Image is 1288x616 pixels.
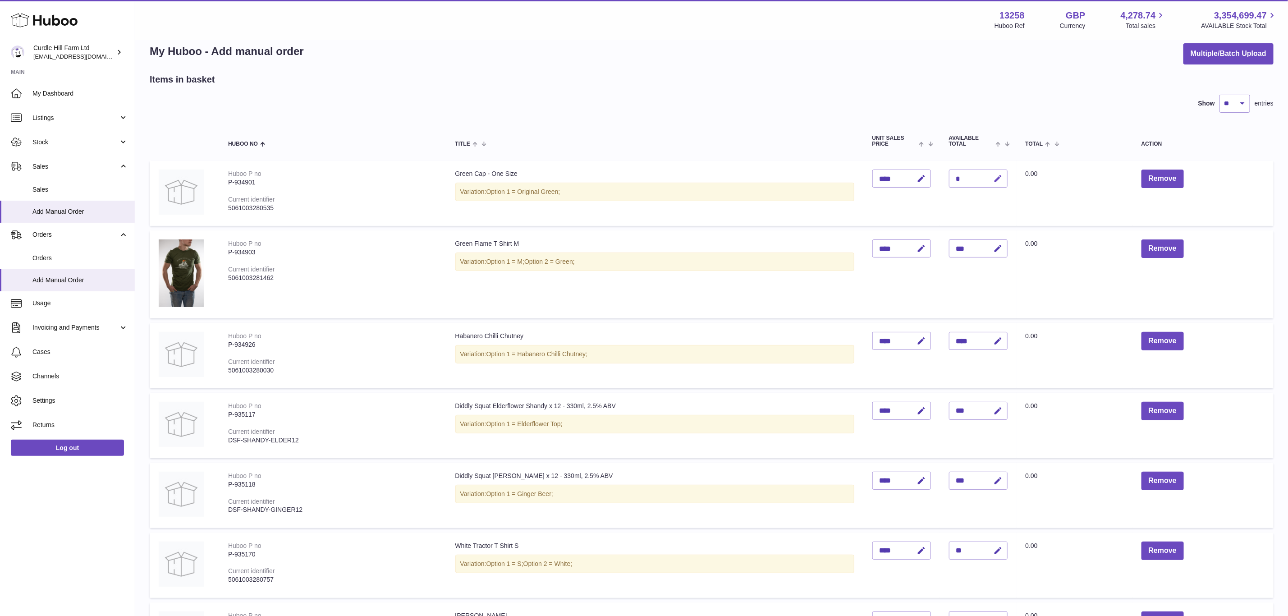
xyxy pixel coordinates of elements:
div: Huboo Ref [995,22,1025,30]
span: Cases [32,348,128,356]
div: Current identifier [228,266,275,273]
div: P-934926 [228,340,437,349]
div: Current identifier [228,428,275,435]
div: Current identifier [228,567,275,575]
span: Channels [32,372,128,381]
span: Option 1 = Elderflower Top; [486,420,563,428]
td: Habanero Chilli Chutney [446,323,863,388]
div: P-935170 [228,550,437,559]
span: Total sales [1126,22,1166,30]
span: 3,354,699.47 [1214,9,1267,22]
button: Remove [1141,402,1184,420]
span: AVAILABLE Total [949,135,994,147]
img: Green Cap - One Size [159,170,204,215]
span: 0.00 [1026,402,1038,409]
button: Remove [1141,542,1184,560]
div: DSF-SHANDY-GINGER12 [228,506,437,514]
div: 5061003280535 [228,204,437,212]
span: Option 1 = Original Green; [486,188,560,195]
h1: My Huboo - Add manual order [150,44,304,59]
span: Orders [32,230,119,239]
div: Current identifier [228,358,275,365]
strong: 13258 [999,9,1025,22]
img: Diddly Squat Ginger Shandy x 12 - 330ml, 2.5% ABV [159,472,204,517]
div: Huboo P no [228,332,261,340]
div: Variation: [455,253,854,271]
div: Variation: [455,555,854,573]
button: Remove [1141,170,1184,188]
span: Sales [32,185,128,194]
span: 0.00 [1026,542,1038,549]
span: 4,278.74 [1121,9,1156,22]
span: Unit Sales Price [872,135,917,147]
div: Current identifier [228,196,275,203]
img: Green Flame T Shirt M [159,239,204,307]
span: Add Manual Order [32,276,128,285]
a: 4,278.74 Total sales [1121,9,1166,30]
td: White Tractor T Shirt S [446,533,863,598]
span: entries [1255,99,1274,108]
div: Huboo P no [228,240,261,247]
span: Returns [32,421,128,429]
button: Remove [1141,472,1184,490]
span: Option 1 = M; [486,258,524,265]
span: Settings [32,396,128,405]
img: internalAdmin-13258@internal.huboo.com [11,46,24,59]
span: Listings [32,114,119,122]
span: Option 1 = S; [486,560,523,567]
span: Orders [32,254,128,262]
div: 5061003281462 [228,274,437,282]
div: Huboo P no [228,402,261,409]
span: Sales [32,162,119,171]
div: P-934903 [228,248,437,257]
div: 5061003280030 [228,366,437,375]
div: P-935117 [228,410,437,419]
div: P-935118 [228,480,437,489]
td: Diddly Squat Elderflower Shandy x 12 - 330ml, 2.5% ABV [446,393,863,458]
span: 0.00 [1026,240,1038,247]
span: Title [455,141,470,147]
span: Stock [32,138,119,147]
img: White Tractor T Shirt S [159,542,204,587]
div: Huboo P no [228,170,261,177]
div: Variation: [455,485,854,503]
span: Option 2 = White; [523,560,573,567]
h2: Items in basket [150,74,215,86]
span: AVAILABLE Stock Total [1201,22,1277,30]
span: 0.00 [1026,170,1038,177]
span: 0.00 [1026,472,1038,479]
span: [EMAIL_ADDRESS][DOMAIN_NAME] [33,53,133,60]
span: My Dashboard [32,89,128,98]
div: Variation: [455,183,854,201]
td: Green Flame T Shirt M [446,230,863,318]
span: Option 1 = Ginger Beer; [486,490,553,497]
a: 3,354,699.47 AVAILABLE Stock Total [1201,9,1277,30]
div: DSF-SHANDY-ELDER12 [228,436,437,445]
td: Green Cap - One Size [446,161,863,226]
button: Remove [1141,239,1184,258]
div: Variation: [455,415,854,433]
button: Remove [1141,332,1184,350]
div: 5061003280757 [228,575,437,584]
div: Action [1141,141,1265,147]
span: Usage [32,299,128,308]
label: Show [1198,99,1215,108]
img: Habanero Chilli Chutney [159,332,204,377]
div: P-934901 [228,178,437,187]
div: Curdle Hill Farm Ltd [33,44,115,61]
div: Current identifier [228,498,275,505]
div: Huboo P no [228,542,261,549]
button: Multiple/Batch Upload [1183,43,1274,64]
div: Variation: [455,345,854,363]
strong: GBP [1066,9,1085,22]
span: Total [1026,141,1043,147]
span: Add Manual Order [32,207,128,216]
td: Diddly Squat [PERSON_NAME] x 12 - 330ml, 2.5% ABV [446,463,863,528]
span: Huboo no [228,141,258,147]
a: Log out [11,440,124,456]
img: Diddly Squat Elderflower Shandy x 12 - 330ml, 2.5% ABV [159,402,204,447]
span: Option 2 = Green; [524,258,575,265]
span: Invoicing and Payments [32,323,119,332]
span: Option 1 = Habanero Chilli Chutney; [486,350,588,358]
span: 0.00 [1026,332,1038,340]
